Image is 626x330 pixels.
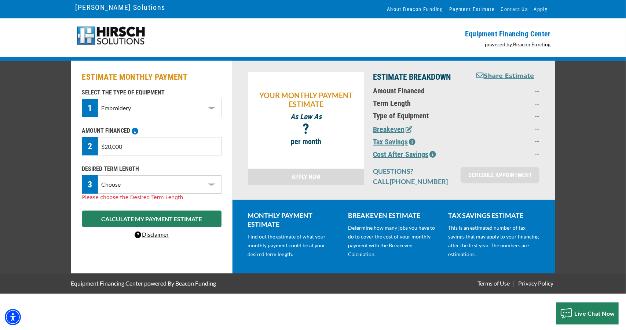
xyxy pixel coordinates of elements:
[513,280,515,287] span: |
[135,231,169,238] a: Disclaimer
[373,99,466,108] p: Term Length
[252,91,361,108] p: YOUR MONTHLY PAYMENT ESTIMATE
[248,169,365,185] a: APPLY NOW
[556,302,619,324] button: Live Chat Now
[82,165,222,173] p: DESIRED TERM LENGTH
[5,309,21,325] div: Accessibility Menu
[76,26,146,46] img: logo
[98,137,221,155] input: $
[82,126,222,135] p: AMOUNT FINANCED
[373,111,466,120] p: Type of Equipment
[373,72,466,83] p: ESTIMATE BREAKDOWN
[348,211,439,220] p: BREAKEVEN ESTIMATE
[475,111,539,120] p: --
[448,211,539,220] p: TAX SAVINGS ESTIMATE
[252,112,361,121] p: As Low As
[476,280,511,287] a: Terms of Use - open in a new tab
[318,29,551,38] p: Equipment Financing Center
[252,125,361,133] p: ?
[348,223,439,259] p: Determine how many jobs you have to do to cover the cost of your monthly payment with the Breakev...
[448,223,539,259] p: This is an estimated number of tax savings that may apply to your financing after the first year....
[248,211,339,229] p: MONTHLY PAYMENT ESTIMATE
[71,274,216,292] a: Equipment Financing Center powered By Beacon Funding - open in a new tab
[82,175,98,194] div: 3
[485,41,551,47] a: powered by Beacon Funding - open in a new tab
[252,137,361,146] p: per month
[76,1,165,14] a: [PERSON_NAME] Solutions
[461,167,539,183] a: SCHEDULE APPOINTMENT
[373,149,436,160] button: Cost After Savings
[82,211,222,227] button: CALCULATE MY PAYMENT ESTIMATE
[373,86,466,95] p: Amount Financed
[82,72,222,83] h2: ESTIMATE MONTHLY PAYMENT
[373,177,452,186] p: CALL [PHONE_NUMBER]
[475,124,539,133] p: --
[517,280,555,287] a: Privacy Policy - open in a new tab
[248,232,339,259] p: Find out the estimate of what your monthly payment could be at your desired term length.
[475,86,539,95] p: --
[475,136,539,145] p: --
[373,136,415,147] button: Tax Savings
[575,310,615,317] span: Live Chat Now
[82,194,222,201] div: Please choose the Desired Term Length.
[373,167,452,176] p: QUESTIONS?
[475,99,539,108] p: --
[373,124,412,135] button: Breakeven
[476,72,534,81] button: Share Estimate
[475,149,539,158] p: --
[82,88,222,97] p: SELECT THE TYPE OF EQUIPMENT
[82,137,98,155] div: 2
[82,99,98,117] div: 1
